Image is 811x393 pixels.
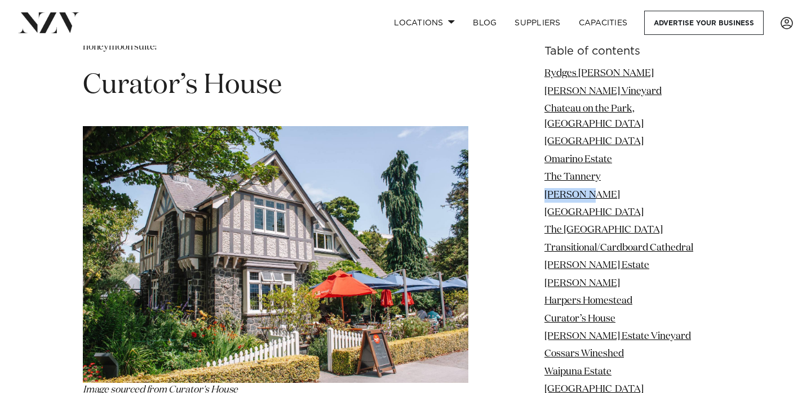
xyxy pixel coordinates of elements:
a: Locations [385,11,464,35]
a: [GEOGRAPHIC_DATA] [544,137,644,146]
a: Chateau on the Park, [GEOGRAPHIC_DATA] [544,104,644,128]
img: nzv-logo.png [18,12,79,33]
a: [PERSON_NAME] [544,190,620,199]
h6: Table of contents [544,46,728,57]
a: BLOG [464,11,506,35]
a: Curator’s House [544,314,615,323]
span: Curator’s House [83,72,282,99]
a: Cossars Wineshed [544,349,624,359]
a: The Tannery [544,172,601,182]
a: Waipuna Estate [544,367,611,376]
a: [PERSON_NAME] Vineyard [544,86,662,96]
a: Harpers Homestead [544,296,632,306]
a: [PERSON_NAME] [544,278,620,288]
a: Transitional/Cardboard Cathedral [544,243,693,252]
a: [GEOGRAPHIC_DATA] [544,208,644,217]
a: [PERSON_NAME] Estate Vineyard [544,332,691,341]
a: Advertise your business [644,11,764,35]
a: Omarino Estate [544,154,612,164]
a: Rydges [PERSON_NAME] [544,69,654,78]
a: Capacities [570,11,637,35]
a: The [GEOGRAPHIC_DATA] [544,225,663,235]
a: SUPPLIERS [506,11,569,35]
a: [PERSON_NAME] Estate [544,261,649,270]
